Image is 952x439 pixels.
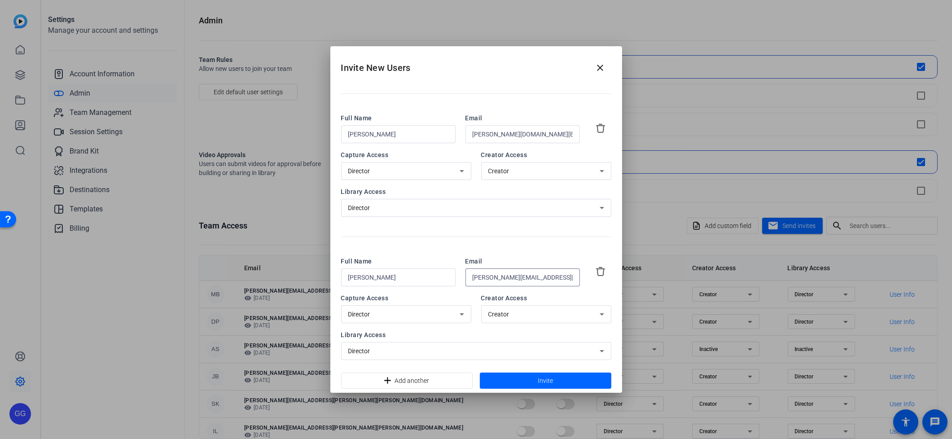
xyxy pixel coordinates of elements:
[465,257,580,266] span: Email
[382,375,391,386] mat-icon: add
[481,150,611,159] span: Creator Access
[341,257,456,266] span: Full Name
[538,376,553,386] span: Invite
[595,62,606,73] mat-icon: close
[488,311,509,318] span: Creator
[473,129,573,140] input: Enter email...
[348,129,448,140] input: Enter name...
[341,330,611,339] span: Library Access
[341,187,611,196] span: Library Access
[348,311,370,318] span: Director
[341,373,473,389] button: Add another
[395,372,430,389] span: Add another
[473,272,573,283] input: Enter email...
[480,373,611,389] button: Invite
[341,61,411,75] h2: Invite New Users
[465,114,580,123] span: Email
[348,167,370,175] span: Director
[488,167,509,175] span: Creator
[341,150,471,159] span: Capture Access
[341,294,471,303] span: Capture Access
[348,347,370,355] span: Director
[348,272,448,283] input: Enter name...
[481,294,611,303] span: Creator Access
[348,204,370,211] span: Director
[341,114,456,123] span: Full Name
